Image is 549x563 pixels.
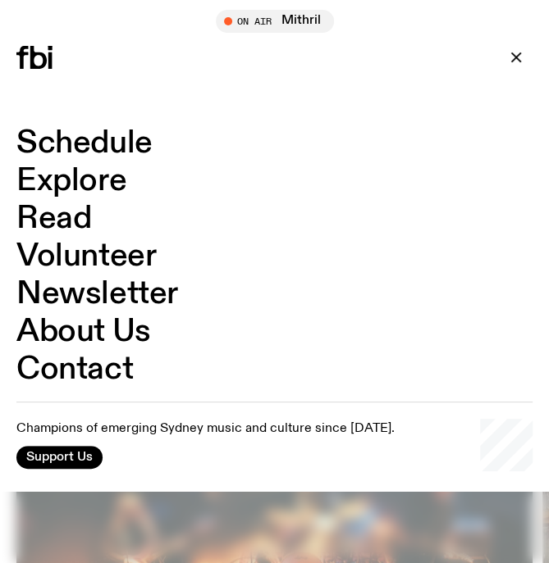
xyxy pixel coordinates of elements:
[16,166,126,197] a: Explore
[16,354,133,385] a: Contact
[16,316,151,347] a: About Us
[16,446,103,469] button: Support Us
[16,241,156,272] a: Volunteer
[216,10,334,33] button: On AirMithril
[16,203,91,234] a: Read
[16,128,153,159] a: Schedule
[16,421,395,437] p: Champions of emerging Sydney music and culture since [DATE].
[16,279,178,310] a: Newsletter
[26,450,93,465] span: Support Us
